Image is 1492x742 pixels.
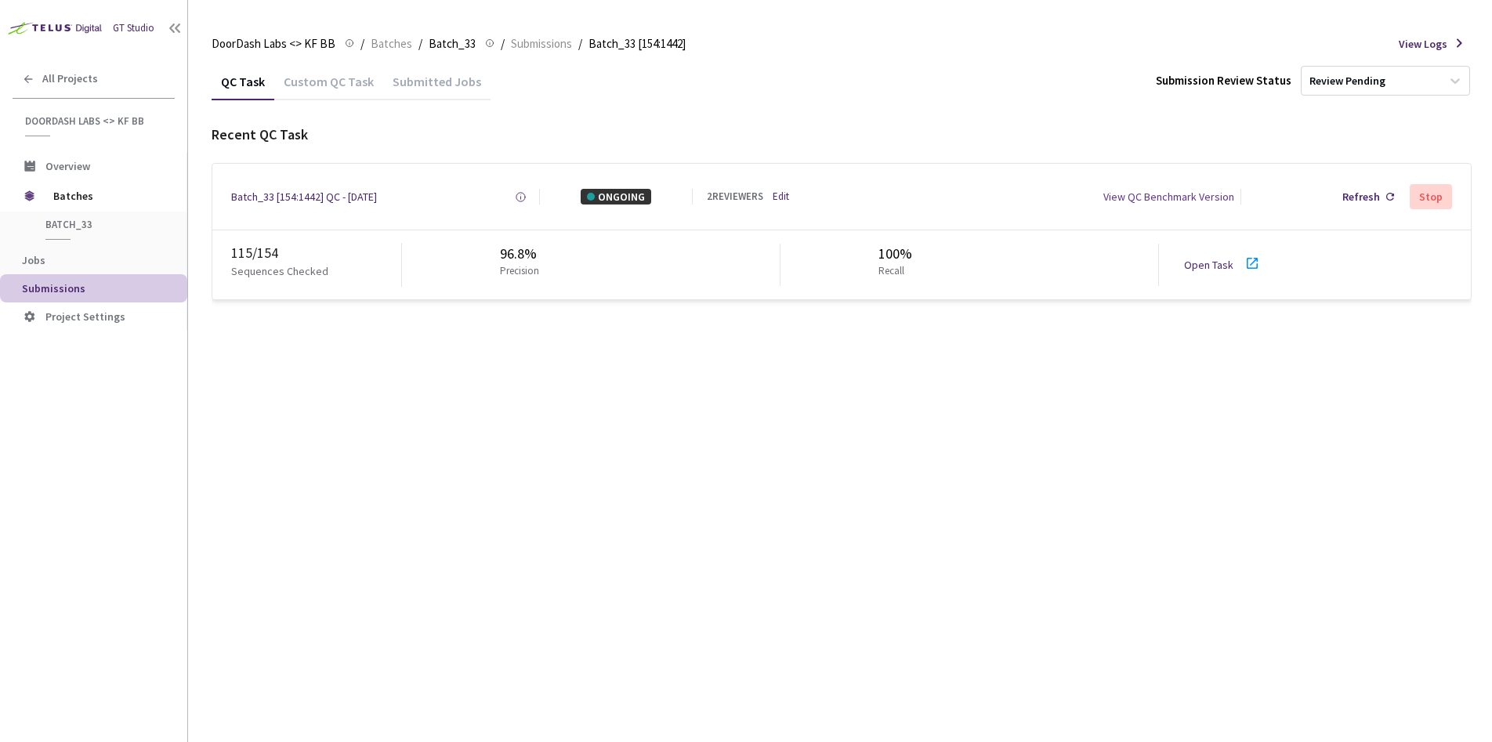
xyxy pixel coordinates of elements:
span: Batches [53,180,161,212]
span: All Projects [42,72,98,85]
span: Batch_33 [154:1442] [588,34,686,53]
li: / [578,34,582,53]
a: Submissions [508,34,575,52]
a: Batches [368,34,415,52]
div: Custom QC Task [274,74,383,100]
div: GT Studio [113,21,154,36]
span: Jobs [22,253,45,267]
span: Overview [45,159,90,173]
span: Submissions [511,34,572,53]
div: View QC Benchmark Version [1103,189,1234,205]
span: Batch_33 [45,218,161,231]
div: Submitted Jobs [383,74,491,100]
div: Recent QC Task [212,125,1472,145]
span: Submissions [22,281,85,295]
li: / [501,34,505,53]
a: Edit [773,190,789,205]
div: Refresh [1342,189,1380,205]
span: DoorDash Labs <> KF BB [25,114,165,128]
div: 2 REVIEWERS [707,190,763,205]
span: Batches [371,34,412,53]
li: / [418,34,422,53]
div: Stop [1419,190,1443,203]
span: Project Settings [45,309,125,324]
span: View Logs [1399,36,1447,52]
div: ONGOING [581,189,651,205]
li: / [360,34,364,53]
a: Open Task [1184,258,1233,272]
p: Recall [878,264,906,279]
div: Review Pending [1309,74,1385,89]
a: Batch_33 [154:1442] QC - [DATE] [231,189,377,205]
p: Sequences Checked [231,263,328,279]
span: Batch_33 [429,34,476,53]
span: DoorDash Labs <> KF BB [212,34,335,53]
div: QC Task [212,74,274,100]
p: Precision [500,264,539,279]
div: Submission Review Status [1156,72,1291,89]
div: 115 / 154 [231,243,401,263]
div: 100% [878,244,912,264]
div: 96.8% [500,244,545,264]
